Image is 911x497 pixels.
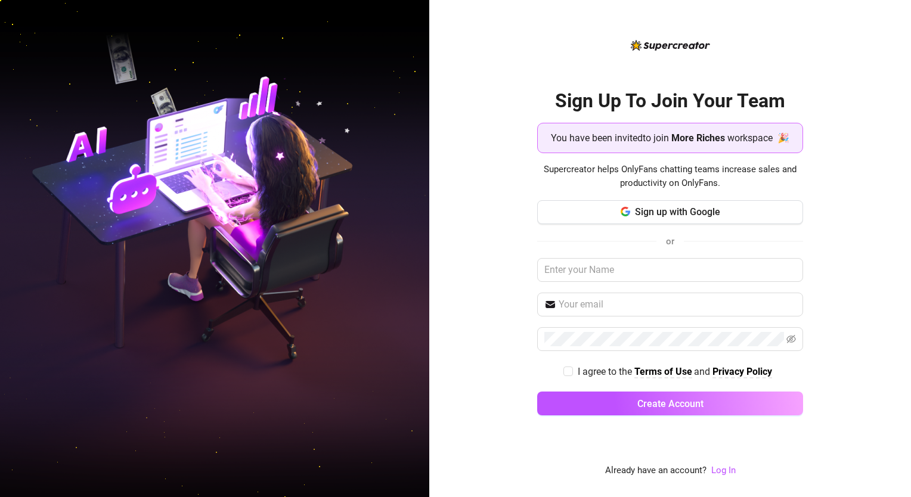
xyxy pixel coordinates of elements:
[605,464,707,478] span: Already have an account?
[635,206,720,218] span: Sign up with Google
[786,334,796,344] span: eye-invisible
[559,297,796,312] input: Your email
[634,366,692,378] a: Terms of Use
[712,366,772,378] a: Privacy Policy
[551,131,669,145] span: You have been invited to join
[727,131,789,145] span: workspace 🎉
[634,366,692,377] strong: Terms of Use
[537,163,803,191] span: Supercreator helps OnlyFans chatting teams increase sales and productivity on OnlyFans.
[631,40,710,51] img: logo-BBDzfeDw.svg
[578,366,634,377] span: I agree to the
[666,236,674,247] span: or
[671,132,725,144] strong: More Riches
[711,465,736,476] a: Log In
[537,392,803,415] button: Create Account
[537,89,803,113] h2: Sign Up To Join Your Team
[637,398,704,409] span: Create Account
[537,258,803,282] input: Enter your Name
[537,200,803,224] button: Sign up with Google
[711,464,736,478] a: Log In
[712,366,772,377] strong: Privacy Policy
[694,366,712,377] span: and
